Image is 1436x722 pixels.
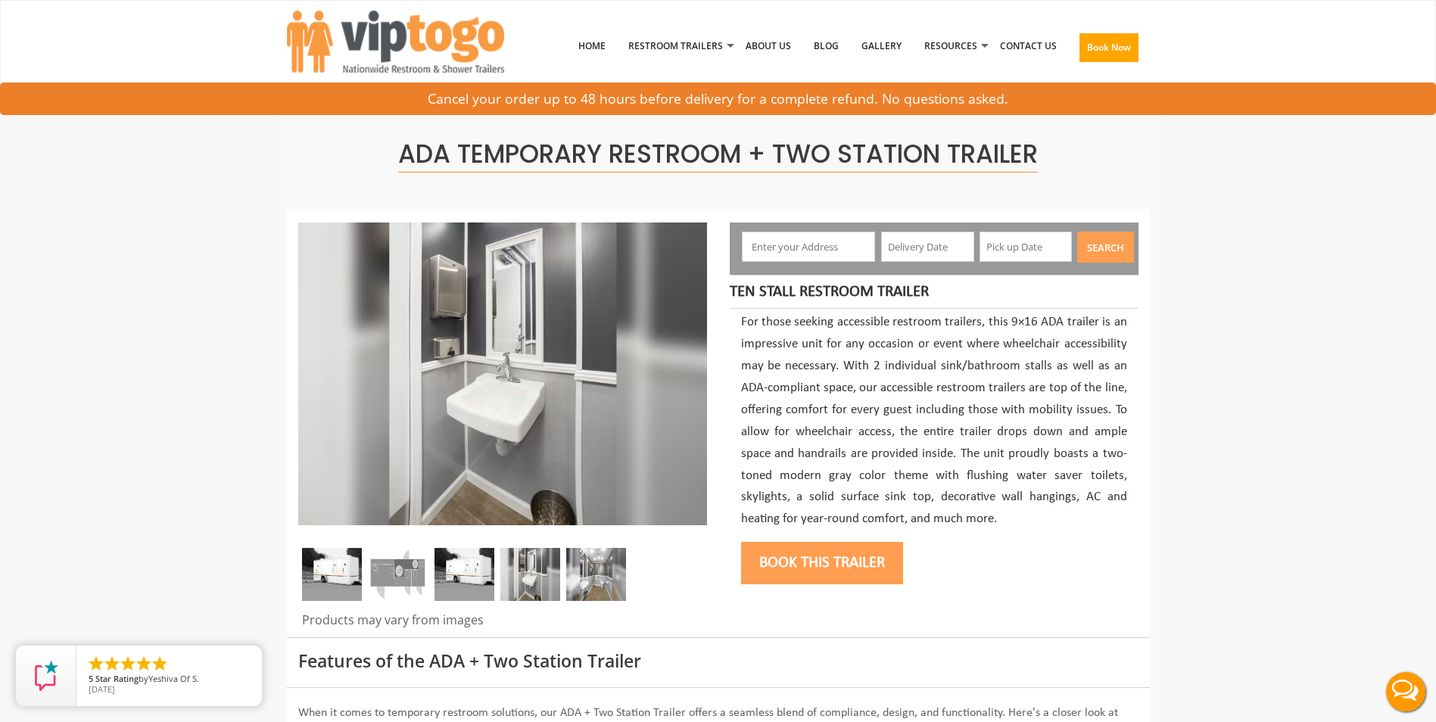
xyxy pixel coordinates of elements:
[302,548,362,601] img: Three restrooms out of which one ADA, one female and one male
[734,7,802,86] a: About Us
[89,683,115,695] span: [DATE]
[435,548,494,601] img: Three restrooms out of which one ADA, one female and one male
[730,283,1127,301] h4: Ten Stall Restroom Trailer
[151,655,169,673] li: 
[1375,661,1436,722] button: Live Chat
[135,655,153,673] li: 
[298,652,1139,671] h3: Features of the ADA + Two Station Trailer
[287,11,504,73] img: VIPTOGO
[1079,33,1139,62] button: Book Now
[1068,7,1150,95] a: Book Now
[742,232,875,262] input: Enter your Address
[95,673,139,684] span: Star Rating
[802,7,850,86] a: Blog
[119,655,137,673] li: 
[980,232,1073,262] input: Pick up Date
[31,661,61,691] img: Review Rating
[298,612,707,637] div: Products may vary from images
[617,7,734,86] a: Restroom Trailers
[741,542,903,584] button: Book this trailer
[881,232,974,262] input: Delivery Date
[89,674,250,685] span: by
[103,655,121,673] li: 
[566,548,626,601] img: Inside view of ADA+2 in gray with one sink, stall and interior decorations
[989,7,1068,86] a: Contact Us
[567,7,617,86] a: Home
[368,548,428,601] img: A detailed image of ADA +2 trailer floor plan
[741,312,1127,531] p: For those seeking accessible restroom trailers, this 9×16 ADA trailer is an impressive unit for a...
[913,7,989,86] a: Resources
[850,7,913,86] a: Gallery
[148,673,199,684] span: Yeshiva Of S.
[398,136,1038,173] span: ADA Temporary Restroom + Two Station Trailer
[298,223,707,525] img: Three restrooms out of which one ADA, one female and one male
[500,548,560,601] img: Inside view of inside of ADA + 2 with luxury sink and mirror
[1077,232,1134,263] button: Search
[89,673,93,684] span: 5
[87,655,105,673] li: 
